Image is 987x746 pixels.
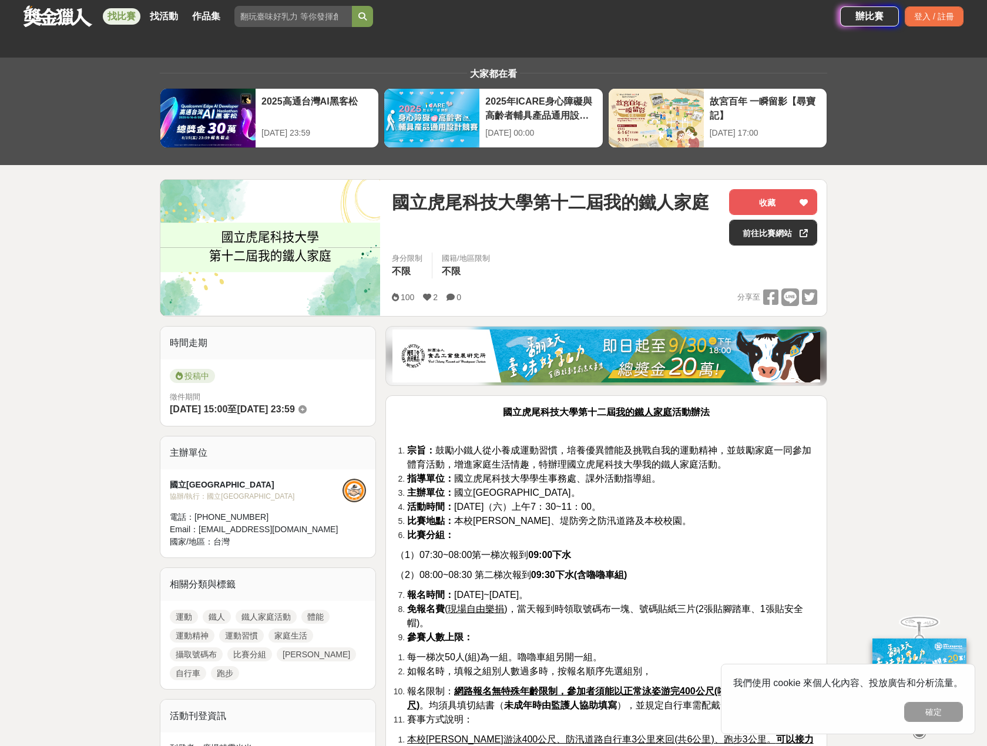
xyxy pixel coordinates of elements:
strong: 報名時間： [407,590,454,600]
u: 網路報名無特殊年齡限制，參加者須能以正常泳姿游完400公尺(嚕嚕車組須可游完25公尺) [407,686,813,710]
span: （2）08:00~08:30 第二梯次報到 [395,570,627,580]
div: 身分限制 [392,253,422,264]
span: 不限 [442,266,461,276]
a: 運動 [170,610,198,624]
span: [DATE] 23:59 [237,404,294,414]
div: 故宮百年 一瞬留影【尋寶記】 [710,95,821,121]
div: 活動刊登資訊 [160,700,375,732]
strong: 活動時間： [407,502,454,512]
strong: 未成年時由監護人協助填寫 [504,700,617,710]
u: 現場自由樂捐 [448,604,504,614]
img: b0ef2173-5a9d-47ad-b0e3-de335e335c0a.jpg [392,330,820,382]
img: Cover Image [160,180,380,315]
span: 大家都在看 [467,69,520,79]
div: 登入 / 註冊 [905,6,963,26]
a: 作品集 [187,8,225,25]
span: 每一梯次50人(組)為一組。嚕嚕車組另開一組。 [407,652,602,662]
a: 家庭生活 [268,629,313,643]
span: [DATE]（六）上午7：30~11：00。 [407,502,601,512]
a: 攝取號碼布 [170,647,223,661]
strong: 國立虎尾科技大學第十二屆 活動辦法 [503,407,710,417]
span: ( )，當天報到時領取號碼布一塊、號碼貼紙三片(2張貼腳踏車、1張貼安全帽)。 [407,604,803,628]
a: 2025高通台灣AI黑客松[DATE] 23:59 [160,88,379,148]
a: 比賽分組 [227,647,272,661]
a: 找活動 [145,8,183,25]
a: 運動精神 [170,629,214,643]
span: 0 [456,293,461,302]
strong: 09:00下水 [528,550,571,560]
div: 電話： [PHONE_NUMBER] [170,511,343,523]
button: 收藏 [729,189,817,215]
strong: 比賽地點： [407,516,454,526]
u: 本校[PERSON_NAME]游泳400公尺、防汛道路自行車3公里來回(共6公里)、跑步3公里。 [407,734,776,744]
a: 體能 [301,610,330,624]
u: 我的鐵人家庭 [616,407,672,417]
span: 分享至 [737,288,760,306]
img: ff197300-f8ee-455f-a0ae-06a3645bc375.jpg [872,638,966,716]
span: 國立虎尾科技大學第十二屆我的鐵人家庭 [392,189,709,216]
span: 徵件期間 [170,392,200,401]
span: 如報名時，填報之組別人數過多時，按報名順序先選組別， [407,666,652,676]
div: 協辦/執行： 國立[GEOGRAPHIC_DATA] [170,491,343,502]
span: [DATE] 15:00 [170,404,227,414]
div: 時間走期 [160,327,375,359]
div: [DATE] 17:00 [710,127,821,139]
span: 2 [433,293,438,302]
a: 自行車 [170,666,206,680]
a: 鐵人家庭活動 [236,610,297,624]
span: 我們使用 cookie 來個人化內容、投放廣告和分析流量。 [733,678,963,688]
strong: 宗旨： [407,445,435,455]
a: 辦比賽 [840,6,899,26]
div: 國立[GEOGRAPHIC_DATA] [170,479,343,491]
div: 相關分類與標籤 [160,568,375,601]
span: 國立虎尾科技大學學生事務處、課外活動指導組。 [407,473,661,483]
span: 100 [401,293,414,302]
strong: 參賽人數上限： [407,632,473,642]
strong: 09:30下水(含嚕嚕車組) [531,570,627,580]
a: 故宮百年 一瞬留影【尋寶記】[DATE] 17:00 [608,88,827,148]
a: 運動習慣 [219,629,264,643]
span: 報名限制： 。均須具填切結書（ ），並規定自行車需配戴安全帽始可參加。 [407,686,813,710]
a: 2025年ICARE身心障礙與高齡者輔具產品通用設計競賽[DATE] 00:00 [384,88,603,148]
div: 2025高通台灣AI黑客松 [261,95,372,121]
span: 鼓勵小鐵人從小養成運動習慣，培養優異體能及挑戰自我的運動精神，並鼓勵家庭一同參加體育活動，增進家庭生活情趣，特辦理國立虎尾科技大學我的鐵人家庭活動。 [407,445,811,469]
div: [DATE] 00:00 [485,127,596,139]
div: Email： [EMAIL_ADDRESS][DOMAIN_NAME] [170,523,343,536]
a: 跑步 [211,666,239,680]
span: （1）07:30~08:00第一梯次報到 [395,550,571,560]
a: 找比賽 [103,8,140,25]
a: 鐵人 [203,610,231,624]
div: [DATE] 23:59 [261,127,372,139]
strong: 免報名費 [407,604,445,614]
a: 前往比賽網站 [729,220,817,246]
span: 投稿中 [170,369,215,383]
a: [PERSON_NAME] [277,647,356,661]
span: 至 [227,404,237,414]
span: [DATE]~[DATE]。 [407,590,528,600]
span: 國立[GEOGRAPHIC_DATA]。 [407,488,580,498]
button: 確定 [904,702,963,722]
div: 2025年ICARE身心障礙與高齡者輔具產品通用設計競賽 [485,95,596,121]
span: 台灣 [213,537,230,546]
strong: 主辦單位： [407,488,454,498]
span: 國家/地區： [170,537,213,546]
div: 國籍/地區限制 [442,253,490,264]
input: 翻玩臺味好乳力 等你發揮創意！ [234,6,352,27]
span: 不限 [392,266,411,276]
span: 賽事方式說明： [407,714,473,724]
strong: 指導單位： [407,473,454,483]
span: 本校[PERSON_NAME]、堤防旁之防汛道路及本校校園。 [407,516,691,526]
strong: 比賽分組： [407,530,454,540]
div: 主辦單位 [160,436,375,469]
